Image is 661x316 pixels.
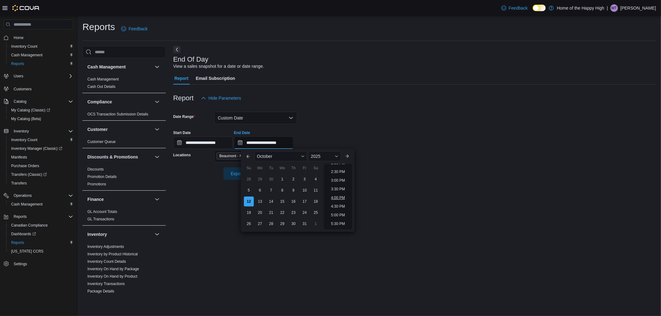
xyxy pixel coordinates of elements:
[87,259,126,264] span: Inventory Count Details
[11,213,73,220] span: Reports
[234,130,250,135] label: End Date
[255,197,265,206] div: day-13
[87,267,139,271] a: Inventory On Hand by Package
[266,163,276,173] div: Tu
[87,99,152,105] button: Compliance
[174,72,188,84] span: Report
[4,31,73,284] nav: Complex example
[11,53,42,58] span: Cash Management
[243,174,321,229] div: October, 2025
[87,112,148,117] span: OCS Transaction Submission Details
[87,231,152,237] button: Inventory
[266,208,276,218] div: day-21
[87,217,114,222] span: GL Transactions
[9,239,73,246] span: Reports
[607,4,608,12] p: |
[1,84,76,93] button: Customers
[87,174,117,179] span: Promotion Details
[11,181,27,186] span: Transfers
[257,154,272,159] span: October
[11,72,73,80] span: Users
[328,211,347,219] li: 5:00 PM
[11,61,24,66] span: Reports
[87,84,116,89] span: Cash Out Details
[9,201,73,208] span: Cash Management
[533,5,546,11] input: Dark Mode
[11,98,29,105] button: Catalog
[87,210,117,214] a: GL Account Totals
[87,231,107,237] h3: Inventory
[255,163,265,173] div: Mo
[87,154,152,160] button: Discounts & Promotions
[244,174,254,184] div: day-28
[234,136,293,149] input: Press the down key to enter a popover containing a calendar. Press the escape key to close the po...
[244,163,254,173] div: Su
[11,34,26,41] a: Home
[244,208,254,218] div: day-19
[9,43,40,50] a: Inventory Count
[87,245,124,249] a: Inventory Adjustments
[9,60,27,67] a: Reports
[300,163,310,173] div: Fr
[289,208,298,218] div: day-23
[87,274,137,279] a: Inventory On Hand by Product
[9,222,73,229] span: Canadian Compliance
[6,51,76,59] button: Cash Management
[87,182,106,186] a: Promotions
[244,185,254,195] div: day-5
[9,239,27,246] a: Reports
[1,259,76,268] button: Settings
[6,247,76,256] button: [US_STATE] CCRS
[6,106,76,115] a: My Catalog (Classic)
[328,229,347,236] li: 6:00 PM
[266,174,276,184] div: day-30
[14,129,29,134] span: Inventory
[173,46,181,53] button: Next
[277,197,287,206] div: day-15
[87,252,138,257] span: Inventory by Product Historical
[255,174,265,184] div: day-29
[9,171,49,178] a: Transfers (Classic)
[87,196,104,202] h3: Finance
[129,26,148,32] span: Feedback
[6,179,76,188] button: Transfers
[11,232,36,236] span: Dashboards
[311,185,321,195] div: day-11
[311,174,321,184] div: day-4
[14,87,32,92] span: Customers
[87,154,138,160] h3: Discounts & Promotions
[173,136,233,149] input: Press the down key to open a popover containing a calendar.
[289,219,298,229] div: day-30
[11,202,42,207] span: Cash Management
[11,137,37,142] span: Inventory Count
[14,99,26,104] span: Catalog
[289,185,298,195] div: day-9
[9,106,53,114] a: My Catalog (Classic)
[9,171,73,178] span: Transfers (Classic)
[1,97,76,106] button: Catalog
[209,95,241,101] span: Hide Parameters
[328,168,347,175] li: 2:30 PM
[9,222,50,229] a: Canadian Compliance
[14,193,32,198] span: Operations
[311,208,321,218] div: day-25
[6,221,76,230] button: Canadian Compliance
[87,64,152,70] button: Cash Management
[11,240,24,245] span: Reports
[11,85,73,93] span: Customers
[9,60,73,67] span: Reports
[277,163,287,173] div: We
[173,94,194,102] h3: Report
[311,219,321,229] div: day-1
[289,163,298,173] div: Th
[9,115,73,123] span: My Catalog (Beta)
[1,191,76,200] button: Operations
[9,248,46,255] a: [US_STATE] CCRS
[119,23,150,35] a: Feedback
[9,145,65,152] a: Inventory Manager (Classic)
[9,180,29,187] a: Transfers
[11,155,27,160] span: Manifests
[11,146,62,151] span: Inventory Manager (Classic)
